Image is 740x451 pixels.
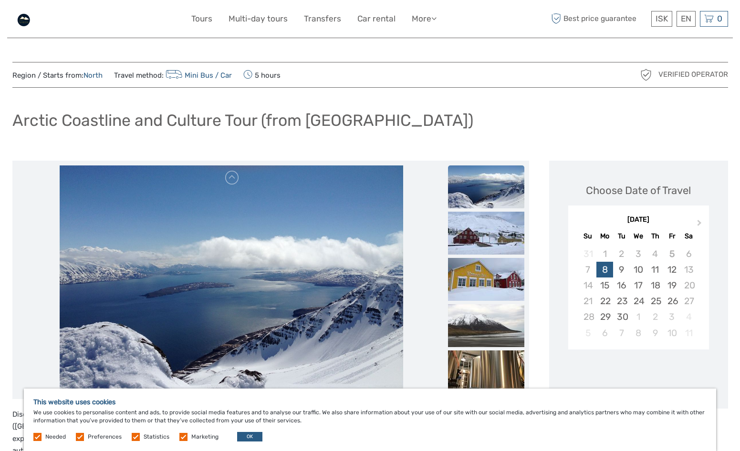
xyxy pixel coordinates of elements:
[656,14,668,23] span: ISK
[613,246,630,262] div: Not available Tuesday, September 2nd, 2025
[677,11,696,27] div: EN
[680,277,697,293] div: Not available Saturday, September 20th, 2025
[304,12,341,26] a: Transfers
[680,293,697,309] div: Not available Saturday, September 27th, 2025
[580,246,596,262] div: Not available Sunday, August 31st, 2025
[60,165,403,394] img: 1dc87fd904f54cbb928ce4f7239469b2_main_slider.jpeg
[580,309,596,325] div: Not available Sunday, September 28th, 2025
[630,230,646,243] div: We
[658,70,728,80] span: Verified Operator
[448,212,524,255] img: 20095c7d3ecd4f3ba9a8a99a5a9564cd_slider_thumbnail.jpeg
[448,304,524,347] img: 7e161131eaee4d6fbc2100d0245e6b3e_slider_thumbnail.jpeg
[647,325,664,341] div: Choose Thursday, October 9th, 2025
[680,325,697,341] div: Not available Saturday, October 11th, 2025
[448,165,524,208] img: 1dc87fd904f54cbb928ce4f7239469b2_slider_thumbnail.jpeg
[191,433,219,441] label: Marketing
[647,293,664,309] div: Choose Thursday, September 25th, 2025
[12,111,473,130] h1: Arctic Coastline and Culture Tour (from [GEOGRAPHIC_DATA])
[596,230,613,243] div: Mo
[83,71,103,80] a: North
[357,12,396,26] a: Car rental
[647,246,664,262] div: Not available Thursday, September 4th, 2025
[716,14,724,23] span: 0
[114,68,232,82] span: Travel method:
[680,262,697,277] div: Not available Saturday, September 13th, 2025
[448,350,524,393] img: 9b75713b5b0a4b318822cb60acc28684_slider_thumbnail.jpeg
[664,325,680,341] div: Choose Friday, October 10th, 2025
[680,246,697,262] div: Not available Saturday, September 6th, 2025
[596,277,613,293] div: Choose Monday, September 15th, 2025
[24,389,716,451] div: We use cookies to personalise content and ads, to provide social media features and to analyse ou...
[596,293,613,309] div: Choose Monday, September 22nd, 2025
[237,432,262,441] button: OK
[580,277,596,293] div: Not available Sunday, September 14th, 2025
[596,262,613,277] div: Choose Monday, September 8th, 2025
[596,325,613,341] div: Choose Monday, October 6th, 2025
[580,325,596,341] div: Not available Sunday, October 5th, 2025
[630,277,646,293] div: Choose Wednesday, September 17th, 2025
[680,309,697,325] div: Not available Saturday, October 4th, 2025
[664,230,680,243] div: Fr
[664,277,680,293] div: Choose Friday, September 19th, 2025
[613,293,630,309] div: Choose Tuesday, September 23rd, 2025
[664,262,680,277] div: Choose Friday, September 12th, 2025
[596,246,613,262] div: Not available Monday, September 1st, 2025
[613,262,630,277] div: Choose Tuesday, September 9th, 2025
[630,293,646,309] div: Choose Wednesday, September 24th, 2025
[613,325,630,341] div: Choose Tuesday, October 7th, 2025
[664,293,680,309] div: Choose Friday, September 26th, 2025
[664,246,680,262] div: Not available Friday, September 5th, 2025
[664,309,680,325] div: Choose Friday, October 3rd, 2025
[45,433,66,441] label: Needed
[144,433,169,441] label: Statistics
[571,246,706,341] div: month 2025-09
[638,67,654,82] img: verified_operator_grey_128.png
[164,71,232,80] a: Mini Bus / Car
[630,262,646,277] div: Choose Wednesday, September 10th, 2025
[613,230,630,243] div: Tu
[580,262,596,277] div: Not available Sunday, September 7th, 2025
[229,12,288,26] a: Multi-day tours
[630,246,646,262] div: Not available Wednesday, September 3rd, 2025
[191,12,212,26] a: Tours
[636,374,642,380] div: Loading...
[586,183,691,198] div: Choose Date of Travel
[12,71,103,81] span: Region / Starts from:
[580,230,596,243] div: Su
[88,433,122,441] label: Preferences
[647,230,664,243] div: Th
[412,12,437,26] a: More
[33,398,707,406] h5: This website uses cookies
[448,258,524,301] img: 59f61d91757546f997611d7dfb68c8b1_slider_thumbnail.jpeg
[549,11,649,27] span: Best price guarantee
[647,309,664,325] div: Choose Thursday, October 2nd, 2025
[12,7,36,31] img: General Info:
[647,277,664,293] div: Choose Thursday, September 18th, 2025
[693,217,708,233] button: Next Month
[568,215,709,225] div: [DATE]
[596,309,613,325] div: Choose Monday, September 29th, 2025
[680,230,697,243] div: Sa
[630,309,646,325] div: Choose Wednesday, October 1st, 2025
[580,293,596,309] div: Not available Sunday, September 21st, 2025
[630,325,646,341] div: Choose Wednesday, October 8th, 2025
[613,277,630,293] div: Choose Tuesday, September 16th, 2025
[613,309,630,325] div: Choose Tuesday, September 30th, 2025
[243,68,281,82] span: 5 hours
[647,262,664,277] div: Choose Thursday, September 11th, 2025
